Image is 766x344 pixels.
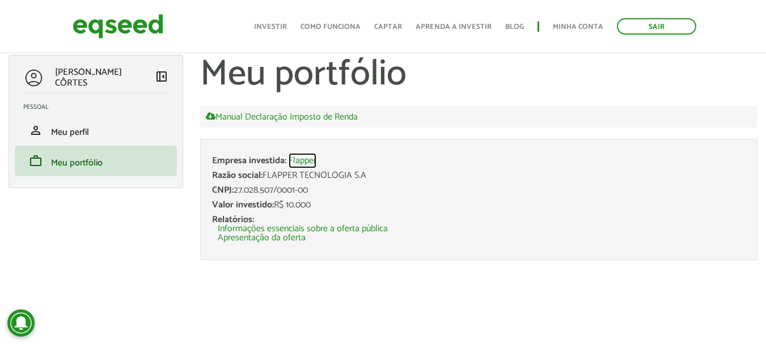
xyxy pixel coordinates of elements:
li: Meu portfólio [15,146,177,176]
span: Meu perfil [51,125,89,140]
a: Captar [374,23,402,31]
span: Valor investido: [212,197,274,213]
span: person [29,124,43,137]
a: workMeu portfólio [23,154,168,168]
div: FLAPPER TECNOLOGIA S.A [212,171,746,180]
a: Sair [617,18,696,35]
a: Apresentação da oferta [218,233,306,243]
img: EqSeed [73,11,163,41]
a: Flapper [289,156,316,165]
span: Empresa investida: [212,153,286,168]
span: Razão social: [212,168,263,183]
div: R$ 10.000 [212,201,746,210]
span: CNPJ: [212,182,234,198]
a: Blog [505,23,524,31]
a: Informações essenciais sobre a oferta pública [218,224,388,233]
a: Minha conta [553,23,603,31]
span: left_panel_close [155,70,168,83]
div: 27.028.507/0001-00 [212,186,746,195]
li: Meu perfil [15,115,177,146]
h1: Meu portfólio [200,55,757,95]
a: personMeu perfil [23,124,168,137]
span: Relatórios: [212,212,254,227]
span: work [29,154,43,168]
p: [PERSON_NAME] CÔRTES [55,67,154,88]
a: Investir [254,23,287,31]
a: Aprenda a investir [416,23,492,31]
h2: Pessoal [23,104,177,111]
a: Como funciona [301,23,361,31]
span: Meu portfólio [51,155,103,171]
a: Colapsar menu [155,70,168,86]
a: Manual Declaração Imposto de Renda [206,112,358,122]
